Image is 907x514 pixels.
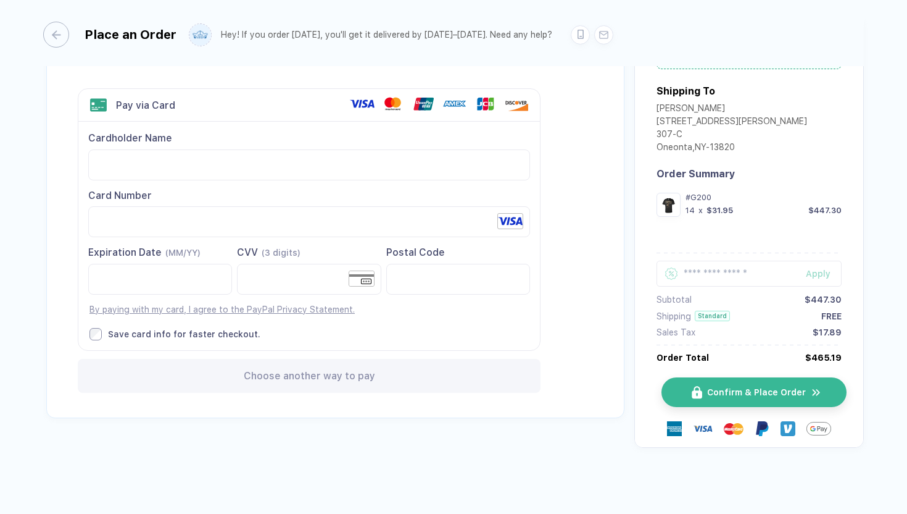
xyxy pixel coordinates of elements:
div: Save card info for faster checkout. [108,329,260,340]
input: Save card info for faster checkout. [89,328,102,340]
img: 1759778741977psrjd_nt_front.png [660,196,677,214]
div: $465.19 [805,353,842,363]
img: visa [693,419,713,439]
div: Standard [695,311,730,321]
div: Order Total [656,353,709,363]
div: Place an Order [85,27,176,42]
div: Apply [806,269,842,279]
img: express [667,421,682,436]
iframe: Secure Credit Card Frame - CVV [247,264,370,294]
img: GPay [806,416,831,441]
button: Apply [790,261,842,287]
div: Shipping [656,311,691,321]
div: Hey! If you order [DATE], you'll get it delivered by [DATE]–[DATE]. Need any help? [221,30,552,40]
div: Choose another way to pay [78,359,540,393]
div: CVV [237,246,381,259]
div: FREE [821,311,842,321]
div: Order Summary [656,168,842,180]
span: Choose another way to pay [244,370,375,382]
div: Oneonta , NY - 13820 [656,142,807,155]
img: icon [811,387,822,398]
div: [STREET_ADDRESS][PERSON_NAME] [656,116,807,129]
div: Shipping To [656,85,715,97]
div: Card Number [88,189,530,203]
a: By paying with my card, I agree to the PayPal Privacy Statement. [89,305,355,314]
img: user profile [189,24,211,46]
img: Venmo [781,421,795,436]
iframe: Secure Credit Card Frame - Cardholder Name [99,150,520,180]
div: #G200 [685,193,842,202]
span: (MM/YY) [165,248,201,258]
iframe: Secure Credit Card Frame - Credit Card Number [99,207,520,237]
iframe: Secure Credit Card Frame - Postal Code [397,264,520,294]
img: icon [692,386,702,399]
div: $447.30 [808,206,842,215]
div: 14 [685,206,695,215]
div: $447.30 [805,295,842,305]
img: Paypal [755,421,769,436]
div: $17.89 [813,327,842,337]
button: iconConfirm & Place Ordericon [661,377,847,407]
div: Postal Code [386,246,530,259]
div: Sales Tax [656,327,695,337]
img: master-card [724,419,743,439]
div: Subtotal [656,295,692,305]
div: x [697,206,704,215]
div: [PERSON_NAME] [656,103,807,116]
span: Confirm & Place Order [707,387,806,397]
div: Cardholder Name [88,132,530,145]
iframe: Secure Credit Card Frame - Expiration Date [99,264,222,294]
span: (3 digits) [262,248,300,258]
div: $31.95 [706,206,733,215]
div: Expiration Date [88,246,232,259]
div: Pay via Card [116,99,175,111]
div: 307-C [656,129,807,142]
